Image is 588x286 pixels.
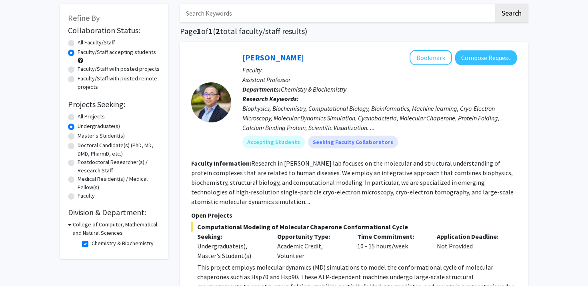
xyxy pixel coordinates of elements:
input: Search Keywords [180,4,494,22]
div: 10 - 15 hours/week [351,232,431,260]
button: Add Yanxin Liu to Bookmarks [410,50,452,65]
div: Academic Credit, Volunteer [271,232,351,260]
fg-read-more: Research in [PERSON_NAME] lab focuses on the molecular and structural understanding of protein co... [191,159,514,206]
label: Faculty [78,192,95,200]
mat-chip: Accepting Students [242,136,305,148]
iframe: Chat [6,250,34,280]
p: Time Commitment: [357,232,425,241]
h2: Projects Seeking: [68,100,160,109]
b: Departments: [242,85,281,93]
div: Not Provided [431,232,511,260]
p: Seeking: [197,232,265,241]
label: Undergraduate(s) [78,122,120,130]
div: Undergraduate(s), Master's Student(s) [197,241,265,260]
label: Postdoctoral Researcher(s) / Research Staff [78,158,160,175]
p: Faculty [242,65,517,75]
p: Assistant Professor [242,75,517,84]
label: All Faculty/Staff [78,38,115,47]
b: Faculty Information: [191,159,251,167]
label: Faculty/Staff with posted projects [78,65,160,73]
label: Chemistry & Biochemistry [92,239,154,248]
h2: Division & Department: [68,208,160,217]
span: 1 [208,26,213,36]
label: All Projects [78,112,105,121]
span: Chemistry & Biochemistry [281,85,346,93]
div: Biophysics, Biochemistry, Computational Biology, Bioinformatics, Machine learning, Cryo-Electron ... [242,104,517,132]
label: Master's Student(s) [78,132,125,140]
mat-chip: Seeking Faculty Collaborators [308,136,398,148]
h1: Page of ( total faculty/staff results) [180,26,528,36]
p: Application Deadline: [437,232,505,241]
button: Compose Request to Yanxin Liu [455,50,517,65]
span: Computational Modeling of Molecular Chaperone Conformational Cycle [191,222,517,232]
span: 2 [216,26,220,36]
b: Research Keywords: [242,95,299,103]
label: Faculty/Staff with posted remote projects [78,74,160,91]
span: 1 [197,26,201,36]
p: Opportunity Type: [277,232,345,241]
span: Refine By [68,13,100,23]
label: Medical Resident(s) / Medical Fellow(s) [78,175,160,192]
h2: Collaboration Status: [68,26,160,35]
label: Faculty/Staff accepting students [78,48,156,56]
p: Open Projects [191,210,517,220]
h3: College of Computer, Mathematical and Natural Sciences [73,220,160,237]
button: Search [495,4,528,22]
label: Doctoral Candidate(s) (PhD, MD, DMD, PharmD, etc.) [78,141,160,158]
a: [PERSON_NAME] [242,52,304,62]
